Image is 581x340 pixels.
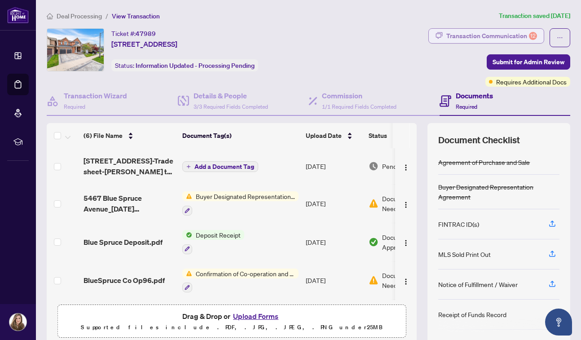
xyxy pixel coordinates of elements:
[302,148,365,184] td: [DATE]
[194,103,268,110] span: 3/3 Required Fields Completed
[369,199,379,208] img: Document Status
[84,237,163,247] span: Blue Spruce Deposit.pdf
[399,159,413,173] button: Logo
[402,239,409,247] img: Logo
[382,232,438,252] span: Document Approved
[402,278,409,285] img: Logo
[302,261,365,300] td: [DATE]
[112,12,160,20] span: View Transaction
[194,163,254,170] span: Add a Document Tag
[111,59,258,71] div: Status:
[182,269,299,293] button: Status IconConfirmation of Co-operation and Representation—Buyer/Seller
[111,28,156,39] div: Ticket #:
[230,310,281,322] button: Upload Forms
[194,90,268,101] h4: Details & People
[192,191,299,201] span: Buyer Designated Representation Agreement
[84,155,175,177] span: [STREET_ADDRESS]-Trade sheet-[PERSON_NAME] to review.pdf
[84,131,123,141] span: (6) File Name
[182,230,192,240] img: Status Icon
[64,90,127,101] h4: Transaction Wizard
[493,55,564,69] span: Submit for Admin Review
[58,305,405,338] span: Drag & Drop orUpload FormsSupported files include .PDF, .JPG, .JPEG, .PNG under25MB
[438,309,506,319] div: Receipt of Funds Record
[487,54,570,70] button: Submit for Admin Review
[57,12,102,20] span: Deal Processing
[106,11,108,21] li: /
[456,103,477,110] span: Required
[80,123,179,148] th: (6) File Name
[322,90,396,101] h4: Commission
[438,279,518,289] div: Notice of Fulfillment / Waiver
[47,29,104,71] img: IMG-W12299015_1.jpg
[438,219,479,229] div: FINTRAC ID(s)
[365,123,441,148] th: Status
[428,28,544,44] button: Transaction Communication12
[306,131,342,141] span: Upload Date
[369,131,387,141] span: Status
[302,184,365,223] td: [DATE]
[438,157,530,167] div: Agreement of Purchase and Sale
[369,237,379,247] img: Document Status
[47,13,53,19] span: home
[496,77,567,87] span: Requires Additional Docs
[111,39,177,49] span: [STREET_ADDRESS]
[438,182,559,202] div: Buyer Designated Representation Agreement
[446,29,537,43] div: Transaction Communication
[63,322,400,333] p: Supported files include .PDF, .JPG, .JPEG, .PNG under 25 MB
[499,11,570,21] article: Transaction saved [DATE]
[382,270,429,290] span: Document Needs Work
[302,300,365,338] td: [DATE]
[399,273,413,287] button: Logo
[7,7,29,23] img: logo
[302,223,365,261] td: [DATE]
[192,269,299,278] span: Confirmation of Co-operation and Representation—Buyer/Seller
[182,269,192,278] img: Status Icon
[322,103,396,110] span: 1/1 Required Fields Completed
[438,249,491,259] div: MLS Sold Print Out
[84,275,165,286] span: BlueSpruce Co Op96.pdf
[369,275,379,285] img: Document Status
[192,230,244,240] span: Deposit Receipt
[136,62,255,70] span: Information Updated - Processing Pending
[382,161,427,171] span: Pending Review
[438,134,520,146] span: Document Checklist
[186,164,191,169] span: plus
[402,164,409,171] img: Logo
[369,161,379,171] img: Document Status
[456,90,493,101] h4: Documents
[545,309,572,336] button: Open asap
[302,123,365,148] th: Upload Date
[399,235,413,249] button: Logo
[182,230,244,254] button: Status IconDeposit Receipt
[64,103,85,110] span: Required
[136,30,156,38] span: 47989
[557,35,563,41] span: ellipsis
[402,201,409,208] img: Logo
[399,196,413,211] button: Logo
[182,191,192,201] img: Status Icon
[382,194,429,213] span: Document Needs Work
[182,191,299,216] button: Status IconBuyer Designated Representation Agreement
[182,310,281,322] span: Drag & Drop or
[9,314,26,331] img: Profile Icon
[529,32,537,40] div: 12
[84,193,175,214] span: 5467 Blue Spruce Avenue_[DATE] 07_34_28.pdf
[179,123,302,148] th: Document Tag(s)
[182,161,258,172] button: Add a Document Tag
